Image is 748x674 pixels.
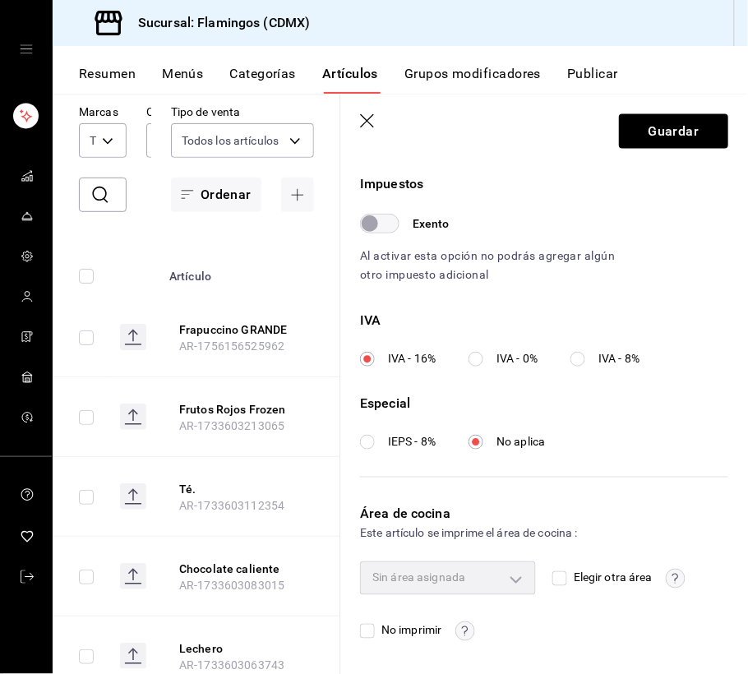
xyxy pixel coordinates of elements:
span: AR-1733603063743 [179,658,284,672]
div: Área de cocina [360,504,728,524]
span: Sin área asignada [372,571,465,584]
h3: Sucursal: Flamingos (CDMX) [125,13,310,33]
button: edit-product-location [179,481,311,497]
span: IVA - 8% [598,350,639,367]
span: No imprimir [375,622,441,639]
th: Disponible [330,245,409,298]
button: edit-product-location [179,321,311,338]
input: Buscar artículo [117,178,127,211]
button: Guardar [619,114,728,149]
button: Grupos modificadores [404,66,541,94]
span: AR-1733603112354 [179,499,284,512]
button: Artículos [322,66,378,94]
button: edit-product-location [179,561,311,577]
button: Resumen [79,66,136,94]
button: Menús [162,66,203,94]
div: Impuestos [360,174,728,194]
label: Categorías [146,107,151,118]
div: IVA [360,311,728,330]
th: Artículo [159,245,330,298]
span: IVA - 0% [496,350,538,367]
span: Elegir otra área [567,570,653,587]
button: Categorías [230,66,297,94]
button: Publicar [567,66,618,94]
span: Exento [413,215,450,233]
span: IEPS - 8% [388,433,436,450]
div: Este artículo se imprime el área de cocina : [360,524,728,542]
div: Especial [360,394,728,413]
span: IVA - 16% [388,350,436,367]
span: AR-1733603213065 [179,419,284,432]
button: Ordenar [171,178,261,212]
span: AR-1733603083015 [179,579,284,592]
button: edit-product-location [179,640,311,657]
button: open drawer [20,43,33,56]
span: No aplica [496,433,545,450]
span: Todos los artículos [182,132,279,149]
label: Marcas [79,107,127,118]
button: edit-product-location [179,401,311,418]
p: Al activar esta opción no podrás agregar algún otro impuesto adicional [360,247,616,284]
span: AR-1756156525962 [179,339,284,353]
div: navigation tabs [79,66,748,94]
label: Tipo de venta [171,107,314,118]
span: Todas las marcas, Sin marca [90,132,96,149]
